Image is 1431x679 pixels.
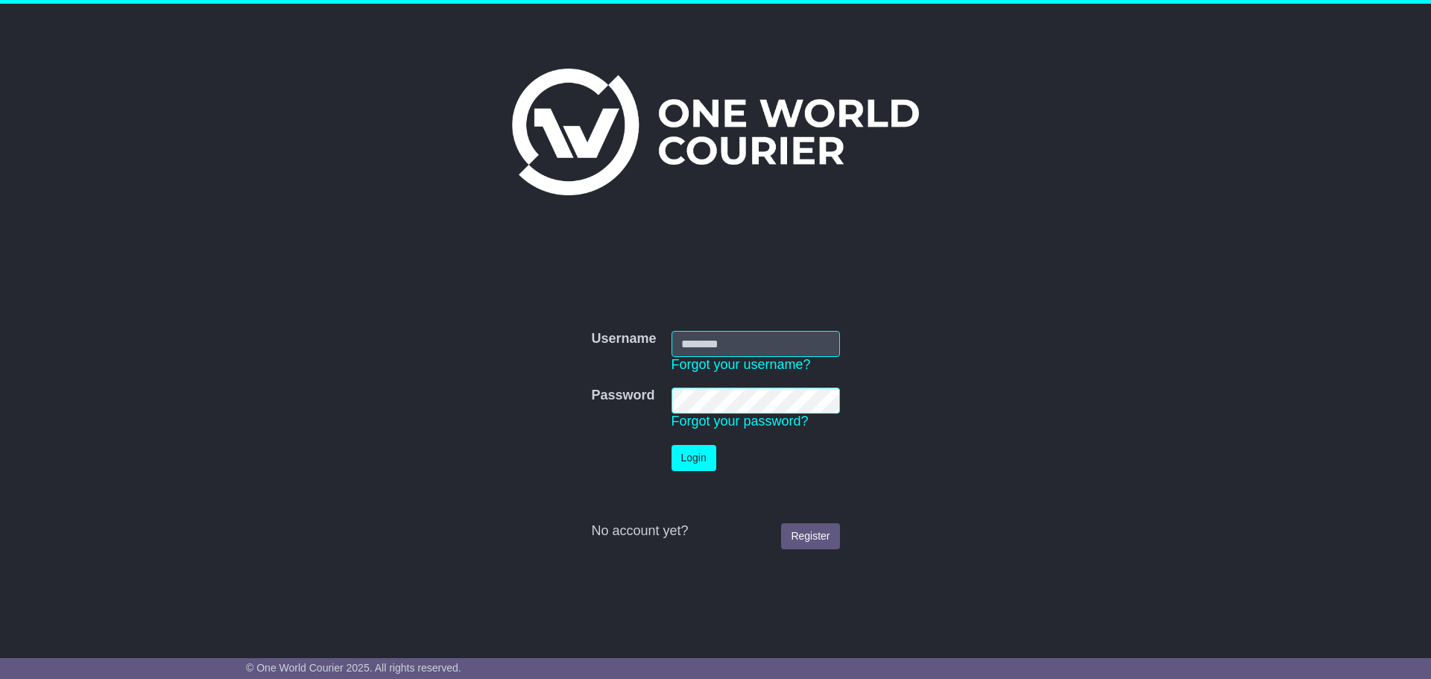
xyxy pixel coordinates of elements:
span: © One World Courier 2025. All rights reserved. [246,662,461,674]
a: Register [781,523,839,549]
a: Forgot your password? [672,414,809,429]
button: Login [672,445,716,471]
div: No account yet? [591,523,839,540]
label: Username [591,331,656,347]
a: Forgot your username? [672,357,811,372]
label: Password [591,388,654,404]
img: One World [512,69,919,195]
